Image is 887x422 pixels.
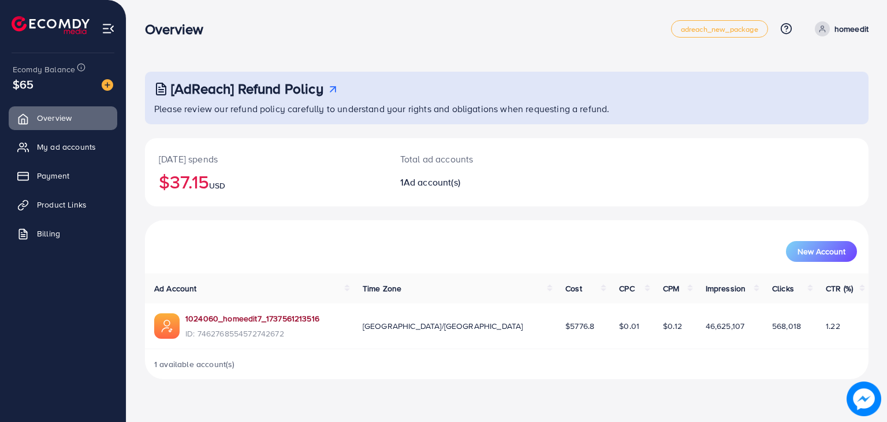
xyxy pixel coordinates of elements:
[154,358,235,370] span: 1 available account(s)
[565,320,594,332] span: $5776.8
[826,283,853,294] span: CTR (%)
[834,22,869,36] p: homeedit
[619,283,634,294] span: CPC
[13,76,33,92] span: $65
[154,313,180,339] img: ic-ads-acc.e4c84228.svg
[102,79,113,91] img: image
[681,25,758,33] span: adreach_new_package
[9,222,117,245] a: Billing
[797,247,845,256] span: New Account
[363,320,523,332] span: [GEOGRAPHIC_DATA]/[GEOGRAPHIC_DATA]
[154,283,197,294] span: Ad Account
[848,383,880,415] img: image
[786,241,857,262] button: New Account
[706,320,745,332] span: 46,625,107
[37,141,96,153] span: My ad accounts
[185,313,319,324] a: 1024060_homeedit7_1737561213516
[404,176,460,188] span: Ad account(s)
[12,16,90,34] img: logo
[37,170,69,182] span: Payment
[9,135,117,158] a: My ad accounts
[9,106,117,129] a: Overview
[154,102,862,116] p: Please review our refund policy carefully to understand your rights and obligations when requesti...
[209,180,225,191] span: USD
[159,171,372,193] h2: $37.15
[9,193,117,216] a: Product Links
[619,320,639,332] span: $0.01
[565,283,582,294] span: Cost
[37,112,72,124] span: Overview
[772,283,794,294] span: Clicks
[159,152,372,166] p: [DATE] spends
[706,283,746,294] span: Impression
[400,152,553,166] p: Total ad accounts
[772,320,801,332] span: 568,018
[663,320,682,332] span: $0.12
[663,283,679,294] span: CPM
[810,21,869,36] a: homeedit
[9,164,117,187] a: Payment
[37,199,87,210] span: Product Links
[363,283,401,294] span: Time Zone
[171,80,323,97] h3: [AdReach] Refund Policy
[185,328,319,339] span: ID: 7462768554572742672
[145,21,213,38] h3: Overview
[102,22,115,35] img: menu
[400,177,553,188] h2: 1
[37,228,60,239] span: Billing
[671,20,768,38] a: adreach_new_package
[13,64,75,75] span: Ecomdy Balance
[826,320,840,332] span: 1.22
